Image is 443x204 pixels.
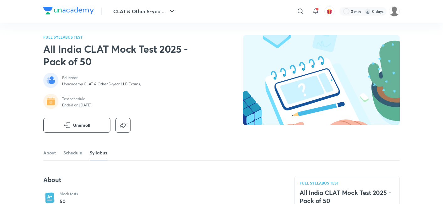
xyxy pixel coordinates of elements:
p: Unacademy CLAT & Other 5-year LLB Exams, [62,82,141,87]
a: Schedule [63,145,82,160]
p: Educator [62,75,141,80]
p: Mock tests [60,191,78,196]
a: Company Logo [43,7,94,16]
p: FULL SYLLABUS TEST [300,181,394,185]
button: Unenroll [43,118,110,133]
p: Test schedule [62,96,91,101]
img: avatar [327,8,332,14]
a: About [43,145,56,160]
button: avatar [324,6,334,16]
p: FULL SYLLABUS TEST [43,35,204,39]
img: Basudha [389,6,400,17]
a: Syllabus [90,145,107,160]
button: CLAT & Other 5-yea ... [109,5,179,18]
span: Unenroll [73,122,90,128]
h4: About [43,176,279,184]
p: Ended on [DATE] [62,103,91,108]
img: streak [365,8,371,14]
h2: All India CLAT Mock Test 2025 - Pack of 50 [43,43,204,68]
img: Company Logo [43,7,94,14]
